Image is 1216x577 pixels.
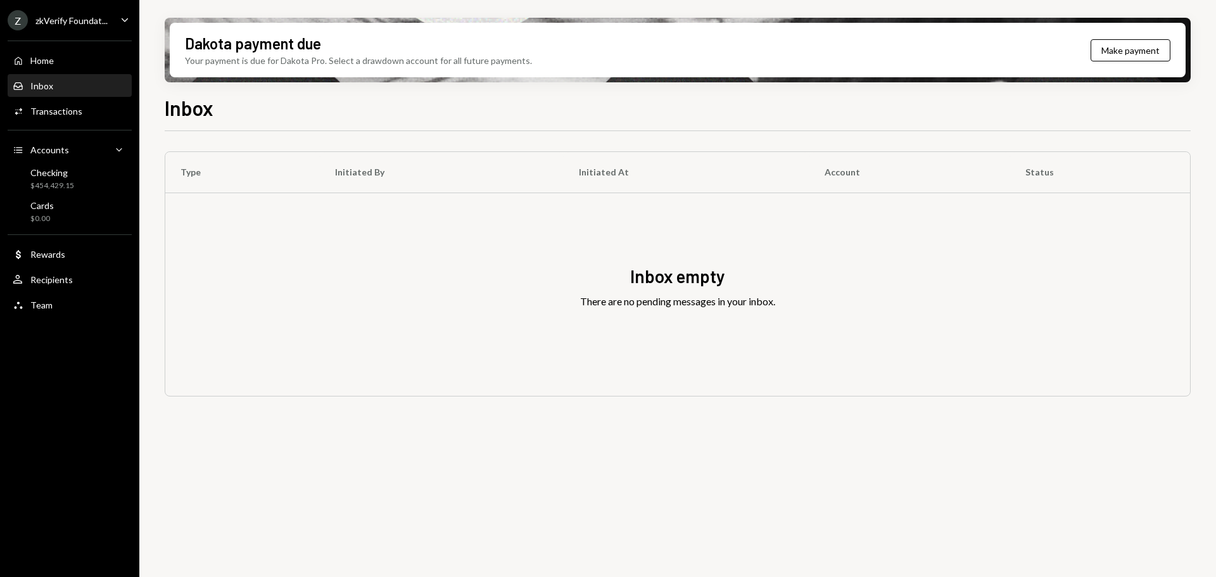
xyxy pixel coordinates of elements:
div: Home [30,55,54,66]
a: Cards$0.00 [8,196,132,227]
div: Transactions [30,106,82,117]
h1: Inbox [165,95,213,120]
a: Home [8,49,132,72]
div: Cards [30,200,54,211]
div: Recipients [30,274,73,285]
div: Inbox empty [630,264,725,289]
div: Accounts [30,144,69,155]
div: zkVerify Foundat... [35,15,108,26]
a: Rewards [8,243,132,265]
a: Inbox [8,74,132,97]
div: Rewards [30,249,65,260]
a: Accounts [8,138,132,161]
div: Inbox [30,80,53,91]
th: Type [165,152,320,193]
th: Initiated By [320,152,564,193]
th: Initiated At [564,152,809,193]
button: Make payment [1091,39,1170,61]
div: There are no pending messages in your inbox. [580,294,775,309]
div: $454,429.15 [30,181,74,191]
a: Team [8,293,132,316]
div: Checking [30,167,74,178]
th: Account [809,152,1010,193]
div: Dakota payment due [185,33,321,54]
div: $0.00 [30,213,54,224]
div: Z [8,10,28,30]
th: Status [1010,152,1190,193]
a: Checking$454,429.15 [8,163,132,194]
div: Your payment is due for Dakota Pro. Select a drawdown account for all future payments. [185,54,532,67]
div: Team [30,300,53,310]
a: Recipients [8,268,132,291]
a: Transactions [8,99,132,122]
